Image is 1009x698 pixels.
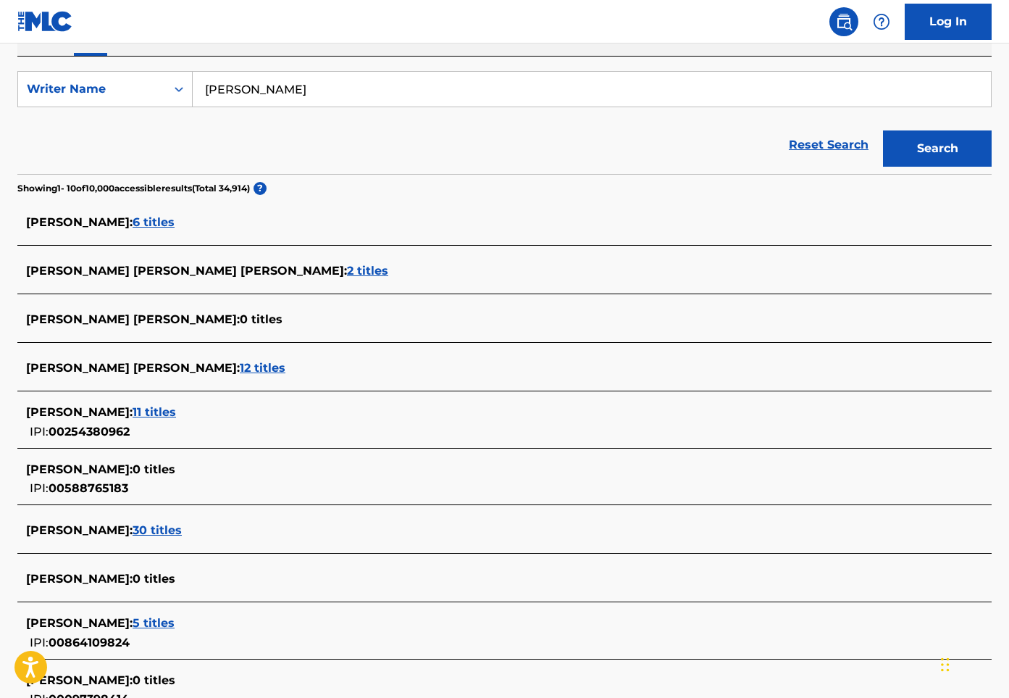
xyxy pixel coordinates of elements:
[240,361,285,375] span: 12 titles
[30,481,49,495] span: IPI:
[17,71,992,174] form: Search Form
[133,215,175,229] span: 6 titles
[133,616,175,630] span: 5 titles
[347,264,388,278] span: 2 titles
[26,673,133,687] span: [PERSON_NAME] :
[937,628,1009,698] iframe: Chat Widget
[883,130,992,167] button: Search
[867,7,896,36] div: Help
[941,643,950,686] div: Drag
[17,182,250,195] p: Showing 1 - 10 of 10,000 accessible results (Total 34,914 )
[49,636,130,649] span: 00864109824
[133,572,175,586] span: 0 titles
[873,13,890,30] img: help
[240,312,282,326] span: 0 titles
[30,636,49,649] span: IPI:
[49,481,128,495] span: 00588765183
[26,572,133,586] span: [PERSON_NAME] :
[133,405,176,419] span: 11 titles
[26,523,133,537] span: [PERSON_NAME] :
[30,425,49,439] span: IPI:
[26,361,240,375] span: [PERSON_NAME] [PERSON_NAME] :
[26,462,133,476] span: [PERSON_NAME] :
[49,425,130,439] span: 00254380962
[17,11,73,32] img: MLC Logo
[133,462,175,476] span: 0 titles
[782,129,876,161] a: Reset Search
[26,264,347,278] span: [PERSON_NAME] [PERSON_NAME] [PERSON_NAME] :
[26,215,133,229] span: [PERSON_NAME] :
[26,405,133,419] span: [PERSON_NAME] :
[835,13,853,30] img: search
[26,312,240,326] span: [PERSON_NAME] [PERSON_NAME] :
[905,4,992,40] a: Log In
[27,80,157,98] div: Writer Name
[829,7,858,36] a: Public Search
[26,616,133,630] span: [PERSON_NAME] :
[133,523,182,537] span: 30 titles
[133,673,175,687] span: 0 titles
[254,182,267,195] span: ?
